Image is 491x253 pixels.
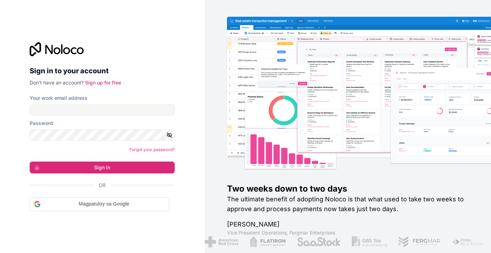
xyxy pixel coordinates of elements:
[227,183,469,194] h1: Two weeks down to two days
[30,120,53,127] label: Password
[30,95,88,102] label: Your work email address
[99,182,106,189] span: Or
[296,236,340,247] img: /assets/saastock-C6Zbiodz.png
[398,236,440,247] img: /assets/fergmar-CudnrXN5.png
[249,236,285,247] img: /assets/flatiron-C8eUkumj.png
[452,236,484,247] img: /assets/fiera-fwj2N5v4.png
[227,219,469,229] h1: [PERSON_NAME]
[227,194,469,214] h2: The ultimate benefit of adopting Noloco is that what used to take two weeks to approve and proces...
[30,104,175,116] input: Email address
[85,80,121,85] a: Sign up for free
[30,197,169,211] div: Magpatuloy sa Google
[30,129,175,141] input: Password
[30,162,175,173] button: Sign in
[351,236,387,247] img: /assets/gbstax-C-GtDUiK.png
[43,200,165,208] span: Magpatuloy sa Google
[204,236,238,247] img: /assets/american-red-cross-BAupjrZR.png
[129,147,175,152] a: Forgot your password?
[30,65,175,77] h2: Sign in to your account
[30,80,84,85] span: Don't have an account?
[227,229,469,236] h1: Vice President Operations , Fergmar Enterprises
